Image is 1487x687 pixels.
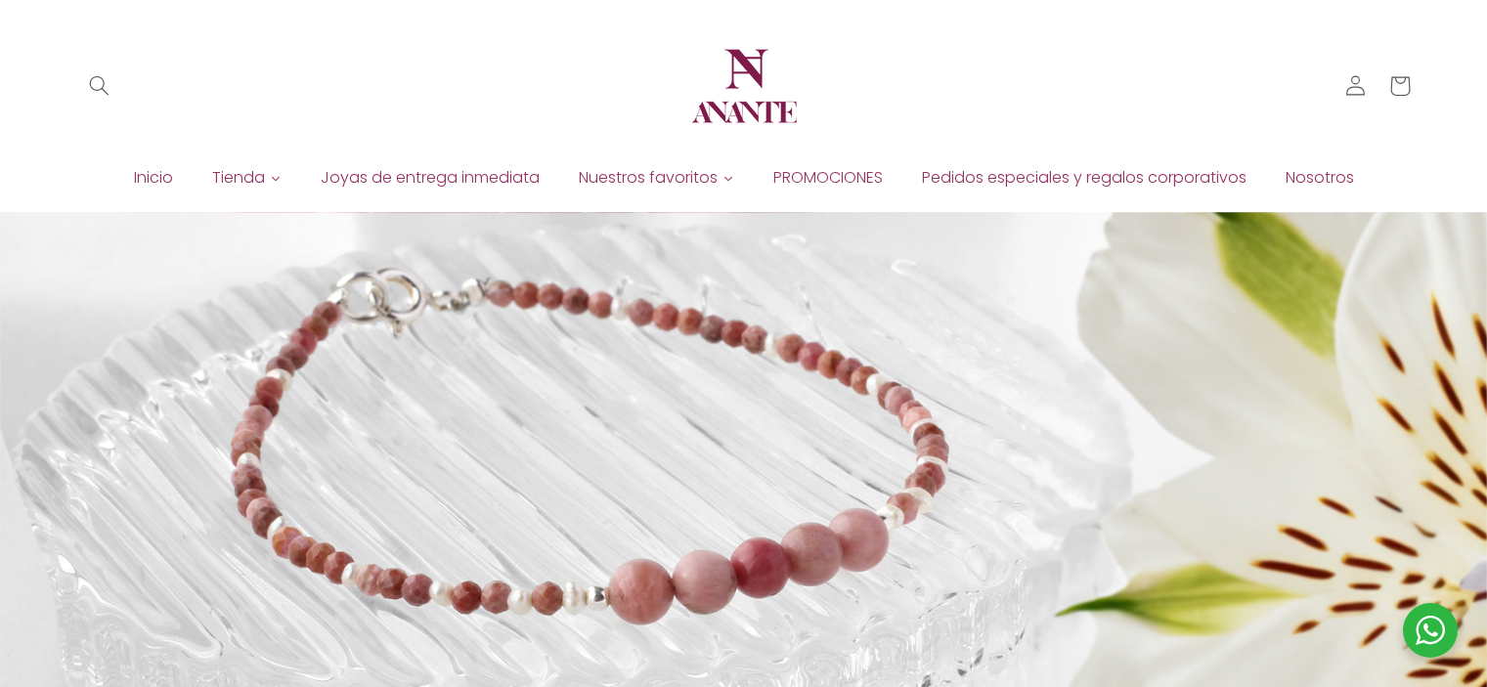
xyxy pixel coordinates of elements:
[922,167,1246,189] span: Pedidos especiales y regalos corporativos
[685,27,803,145] img: Anante Joyería | Diseño en plata y oro
[76,64,121,108] summary: Búsqueda
[773,167,883,189] span: PROMOCIONES
[754,163,902,193] a: PROMOCIONES
[559,163,754,193] a: Nuestros favoritos
[1266,163,1374,193] a: Nosotros
[678,20,810,152] a: Anante Joyería | Diseño en plata y oro
[321,167,540,189] span: Joyas de entrega inmediata
[301,163,559,193] a: Joyas de entrega inmediata
[114,163,193,193] a: Inicio
[902,163,1266,193] a: Pedidos especiales y regalos corporativos
[193,163,301,193] a: Tienda
[212,167,265,189] span: Tienda
[579,167,718,189] span: Nuestros favoritos
[1286,167,1354,189] span: Nosotros
[134,167,173,189] span: Inicio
